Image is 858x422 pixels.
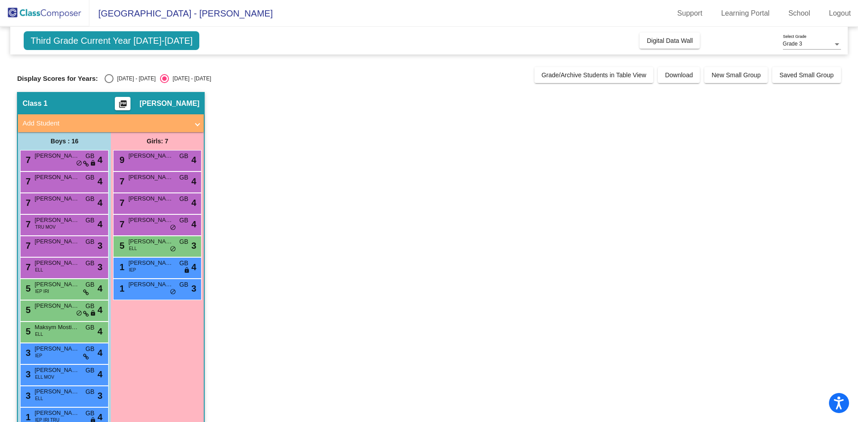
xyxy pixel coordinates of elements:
span: 4 [97,175,102,188]
span: [PERSON_NAME] [128,237,173,246]
span: GB [85,366,94,375]
a: Logout [822,6,858,21]
span: 3 [23,369,30,379]
button: Grade/Archive Students in Table View [534,67,654,83]
span: [PERSON_NAME] [34,387,79,396]
span: Digital Data Wall [647,37,693,44]
span: [PERSON_NAME] [128,259,173,267]
span: 3 [97,260,102,274]
div: Girls: 7 [111,132,204,150]
span: [PERSON_NAME] [139,99,199,108]
span: IEP [35,352,42,359]
span: [PERSON_NAME] [34,366,79,375]
mat-radio-group: Select an option [105,74,211,83]
span: 7 [117,219,124,229]
span: 5 [23,284,30,293]
span: [PERSON_NAME] [34,151,79,160]
span: GB [179,173,188,182]
div: Boys : 16 [18,132,111,150]
mat-expansion-panel-header: Add Student [18,114,204,132]
span: Display Scores for Years: [17,75,98,83]
span: do_not_disturb_alt [170,246,176,253]
a: School [781,6,817,21]
span: 7 [23,198,30,208]
mat-panel-title: Add Student [22,118,189,129]
span: [PERSON_NAME] [128,216,173,225]
span: 4 [191,196,196,209]
span: [PERSON_NAME] [34,409,79,418]
span: GB [179,194,188,204]
span: 7 [117,198,124,208]
span: 4 [97,368,102,381]
span: Grade 3 [783,41,802,47]
button: Saved Small Group [772,67,841,83]
span: 5 [23,305,30,315]
span: GB [85,194,94,204]
span: Saved Small Group [779,71,833,79]
span: GB [179,280,188,289]
a: Support [670,6,710,21]
span: GB [85,151,94,161]
span: 1 [117,262,124,272]
span: 7 [23,155,30,165]
span: ELL [35,267,43,273]
div: [DATE] - [DATE] [169,75,211,83]
span: 3 [191,239,196,252]
span: do_not_disturb_alt [76,310,82,317]
span: Download [665,71,693,79]
span: GB [85,301,94,311]
span: 4 [97,303,102,317]
span: GB [85,344,94,354]
div: [DATE] - [DATE] [114,75,156,83]
span: New Small Group [711,71,761,79]
span: 7 [23,241,30,251]
span: 4 [191,260,196,274]
span: 9 [117,155,124,165]
span: 4 [97,346,102,359]
span: 7 [23,219,30,229]
span: 3 [23,348,30,358]
span: lock [184,267,190,274]
span: [PERSON_NAME] [128,194,173,203]
span: GB [179,216,188,225]
span: GB [85,237,94,247]
button: Print Students Details [115,97,130,110]
span: do_not_disturb_alt [170,288,176,296]
span: [PERSON_NAME] [34,259,79,267]
span: 4 [191,175,196,188]
span: [PERSON_NAME] [34,194,79,203]
span: GB [85,323,94,332]
span: 3 [97,239,102,252]
span: 1 [117,284,124,293]
span: 7 [23,176,30,186]
span: GB [85,216,94,225]
span: IEP [129,267,136,273]
span: ELL [35,331,43,338]
span: [PERSON_NAME] [34,216,79,225]
span: GB [179,237,188,247]
span: GB [85,280,94,289]
span: 4 [97,325,102,338]
span: 4 [97,217,102,231]
span: 7 [117,176,124,186]
span: [PERSON_NAME] [128,173,173,182]
span: ELL MOV [35,374,54,380]
span: GB [85,173,94,182]
span: 4 [97,153,102,167]
span: 7 [23,262,30,272]
button: Digital Data Wall [639,33,700,49]
span: ELL [35,395,43,402]
span: GB [179,259,188,268]
span: 3 [191,282,196,295]
span: [PERSON_NAME] [PERSON_NAME] [34,280,79,289]
span: 3 [97,389,102,402]
span: TRU MOV [35,224,55,230]
span: Maksym Mostivskyi [34,323,79,332]
span: 3 [23,391,30,401]
span: IEP IRI [35,288,49,295]
span: lock [90,310,96,317]
span: GB [85,387,94,397]
span: [PERSON_NAME] [34,173,79,182]
span: [PERSON_NAME] [128,280,173,289]
span: [PERSON_NAME] [34,344,79,353]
